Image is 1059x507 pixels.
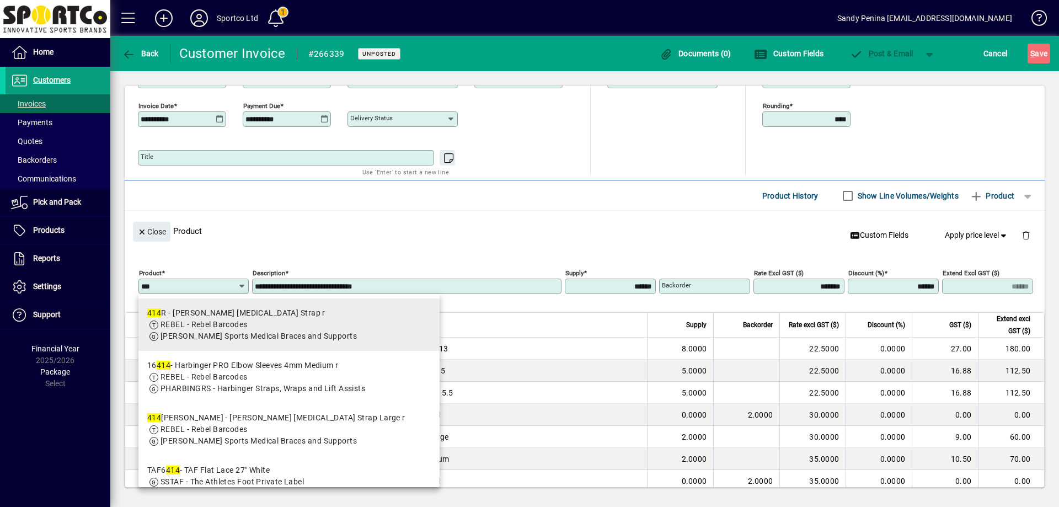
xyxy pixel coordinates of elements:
[6,39,110,66] a: Home
[308,45,345,63] div: #266339
[11,174,76,183] span: Communications
[978,338,1044,360] td: 180.00
[787,476,839,487] div: 35.0000
[119,44,162,63] button: Back
[787,409,839,420] div: 30.0000
[138,102,174,110] mat-label: Invoice date
[846,448,912,470] td: 0.0000
[912,360,978,382] td: 16.88
[657,44,734,63] button: Documents (0)
[660,49,731,58] span: Documents (0)
[682,453,707,465] span: 2.0000
[6,94,110,113] a: Invoices
[949,319,971,331] span: GST ($)
[11,137,42,146] span: Quotes
[147,308,161,317] em: 414
[682,476,707,487] span: 0.0000
[6,113,110,132] a: Payments
[846,470,912,492] td: 0.0000
[787,387,839,398] div: 22.5000
[850,230,908,241] span: Custom Fields
[763,102,789,110] mat-label: Rounding
[912,426,978,448] td: 9.00
[751,44,826,63] button: Custom Fields
[11,118,52,127] span: Payments
[943,269,999,277] mat-label: Extend excl GST ($)
[743,319,773,331] span: Backorder
[161,436,357,445] span: [PERSON_NAME] Sports Medical Braces and Supports
[6,245,110,273] a: Reports
[33,76,71,84] span: Customers
[565,269,584,277] mat-label: Supply
[682,409,707,420] span: 0.0000
[912,338,978,360] td: 27.00
[362,50,396,57] span: Unposted
[846,360,912,382] td: 0.0000
[985,313,1030,337] span: Extend excl GST ($)
[40,367,70,376] span: Package
[848,269,884,277] mat-label: Discount (%)
[146,8,181,28] button: Add
[662,281,691,289] mat-label: Backorder
[1013,230,1039,240] app-page-header-button: Delete
[978,382,1044,404] td: 112.50
[682,365,707,376] span: 5.0000
[161,320,248,329] span: REBEL - Rebel Barcodes
[110,44,171,63] app-page-header-button: Back
[1030,45,1047,62] span: ave
[837,9,1012,27] div: Sandy Penina [EMAIL_ADDRESS][DOMAIN_NAME]
[31,344,79,353] span: Financial Year
[6,273,110,301] a: Settings
[6,169,110,188] a: Communications
[350,114,393,122] mat-label: Delivery status
[122,49,159,58] span: Back
[1028,44,1050,63] button: Save
[682,431,707,442] span: 2.0000
[137,223,166,241] span: Close
[33,254,60,263] span: Reports
[787,343,839,354] div: 22.5000
[754,269,804,277] mat-label: Rate excl GST ($)
[978,426,1044,448] td: 60.00
[682,343,707,354] span: 8.0000
[846,338,912,360] td: 0.0000
[844,44,919,63] button: Post & Email
[940,226,1013,246] button: Apply price level
[33,198,81,206] span: Pick and Pack
[147,413,161,422] em: 414
[789,319,839,331] span: Rate excl GST ($)
[33,47,54,56] span: Home
[754,49,823,58] span: Custom Fields
[6,151,110,169] a: Backorders
[166,466,180,474] em: 414
[161,332,357,340] span: [PERSON_NAME] Sports Medical Braces and Supports
[978,470,1044,492] td: 0.00
[138,456,440,497] mat-option: TAF6414 - TAF Flat Lace 27" White
[161,425,248,434] span: REBEL - Rebel Barcodes
[758,186,823,206] button: Product History
[179,45,286,62] div: Customer Invoice
[362,166,449,178] mat-hint: Use 'Enter' to start a new line
[912,448,978,470] td: 10.50
[6,189,110,216] a: Pick and Pack
[243,102,280,110] mat-label: Payment due
[33,310,61,319] span: Support
[33,226,65,234] span: Products
[161,384,365,393] span: PHARBINGRS - Harbinger Straps, Wraps and Lift Assists
[138,403,440,456] mat-option: 414R-L - McDavid Jumper's Knee Strap Large r
[6,301,110,329] a: Support
[6,132,110,151] a: Quotes
[33,282,61,291] span: Settings
[787,365,839,376] div: 22.5000
[141,153,153,161] mat-label: Title
[157,361,170,370] em: 414
[1023,2,1045,38] a: Knowledge Base
[912,404,978,426] td: 0.00
[846,382,912,404] td: 0.0000
[130,226,173,236] app-page-header-button: Close
[217,9,258,27] div: Sportco Ltd
[748,476,773,487] span: 2.0000
[983,45,1008,62] span: Cancel
[161,477,304,486] span: SSTAF - The Athletes Foot Private Label
[147,360,365,371] div: 16 - Harbinger PRO Elbow Sleeves 4mm Medium r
